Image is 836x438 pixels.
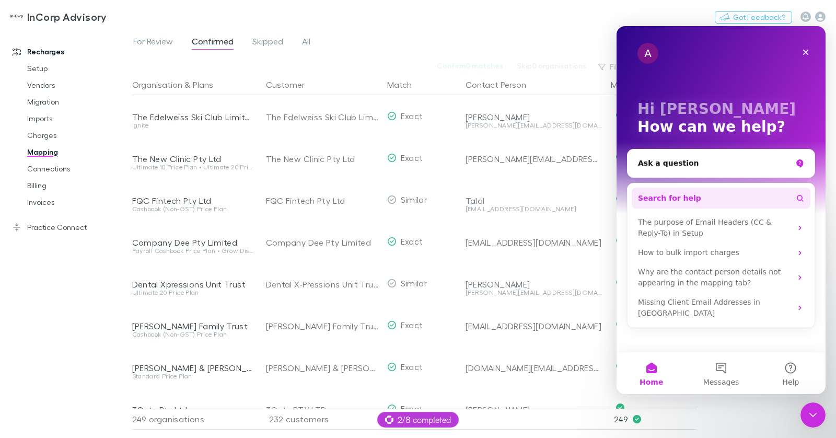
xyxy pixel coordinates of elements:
span: Skipped [252,36,283,50]
div: [EMAIL_ADDRESS][DOMAIN_NAME] [466,206,602,212]
a: Connections [17,160,130,177]
span: Confirmed [192,36,234,50]
button: Organisation [132,74,182,95]
svg: Confirmed [616,278,624,286]
p: 249 [614,409,696,429]
div: [EMAIL_ADDRESS][DOMAIN_NAME] [466,237,602,248]
div: Dental Xpressions Unit Trust [132,279,253,290]
div: [PERSON_NAME] [466,112,602,122]
button: Got Feedback? [715,11,792,24]
div: [PERSON_NAME] [466,279,602,290]
iframe: Intercom live chat [800,402,826,428]
div: Cashbook (Non-GST) Price Plan [132,206,253,212]
div: FQC Fintech Pty Ltd [132,195,253,206]
div: [PERSON_NAME] & [PERSON_NAME] Pty Ltd [266,347,379,389]
a: Practice Connect [2,219,130,236]
a: Setup [17,60,130,77]
span: Exact [401,404,423,413]
button: Plans [193,74,213,95]
div: Ignite [132,122,253,129]
svg: Confirmed [616,111,624,119]
span: All [302,36,310,50]
div: The Edelweiss Ski Club Limited [132,112,253,122]
div: Payroll Cashbook Price Plan • Grow Discount A [132,248,253,254]
div: [PERSON_NAME][EMAIL_ADDRESS][DOMAIN_NAME] [466,122,602,129]
div: 232 customers [258,409,383,430]
div: & [132,74,253,95]
a: Vendors [17,77,130,94]
div: Ultimate 20 Price Plan [132,290,253,296]
button: Skip0 organisations [510,60,593,72]
a: Billing [17,177,130,194]
div: Standard Price Plan [132,373,253,379]
div: 3Qetc Pty Ltd [132,405,253,415]
button: Filter [593,61,633,73]
div: Match [387,74,424,95]
button: Contact Person [466,74,539,95]
div: [PERSON_NAME] [466,405,602,415]
svg: Confirmed [616,362,624,370]
div: Company Dee Pty Limited [132,237,253,248]
div: [PERSON_NAME] & [PERSON_NAME] Pty Ltd [132,363,253,373]
div: [PERSON_NAME][EMAIL_ADDRESS][DOMAIN_NAME] [466,154,602,164]
h3: InCorp Advisory [27,10,107,23]
a: Mapping [17,144,130,160]
button: Match Status [611,74,676,95]
button: Confirm0 matches [430,60,510,72]
span: Exact [401,362,423,372]
svg: Confirmed [616,320,624,328]
div: FQC Fintech Pty Ltd [266,180,379,222]
svg: Confirmed [616,236,624,245]
div: The New Clinic Pty Ltd [132,154,253,164]
div: 3Qetc PTY LTD [266,389,379,431]
div: Ultimate 10 Price Plan • Ultimate 20 Price Plan [132,164,253,170]
a: Invoices [17,194,130,211]
div: [DOMAIN_NAME][EMAIL_ADDRESS][DOMAIN_NAME] [466,363,602,373]
a: Charges [17,127,130,144]
iframe: Intercom live chat [617,26,826,394]
div: [PERSON_NAME] Family Trust [132,321,253,331]
a: Imports [17,110,130,127]
img: InCorp Advisory's Logo [10,10,23,23]
svg: Confirmed [616,153,624,161]
div: The New Clinic Pty Ltd [266,138,379,180]
div: The Edelweiss Ski Club Limited [266,96,379,138]
a: Recharges [2,43,130,60]
div: Company Dee Pty Limited [266,222,379,263]
div: [EMAIL_ADDRESS][DOMAIN_NAME] [466,321,602,331]
svg: Confirmed [616,194,624,203]
a: Migration [17,94,130,110]
span: Exact [401,153,423,163]
span: For Review [133,36,173,50]
span: Exact [401,320,423,330]
div: 249 organisations [132,409,258,430]
button: Customer [266,74,317,95]
span: Similar [401,194,427,204]
div: Talal [466,195,602,206]
a: InCorp Advisory [4,4,113,29]
span: Exact [401,236,423,246]
span: Similar [401,278,427,288]
div: Cashbook (Non-GST) Price Plan [132,331,253,338]
svg: Confirmed [616,404,624,412]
